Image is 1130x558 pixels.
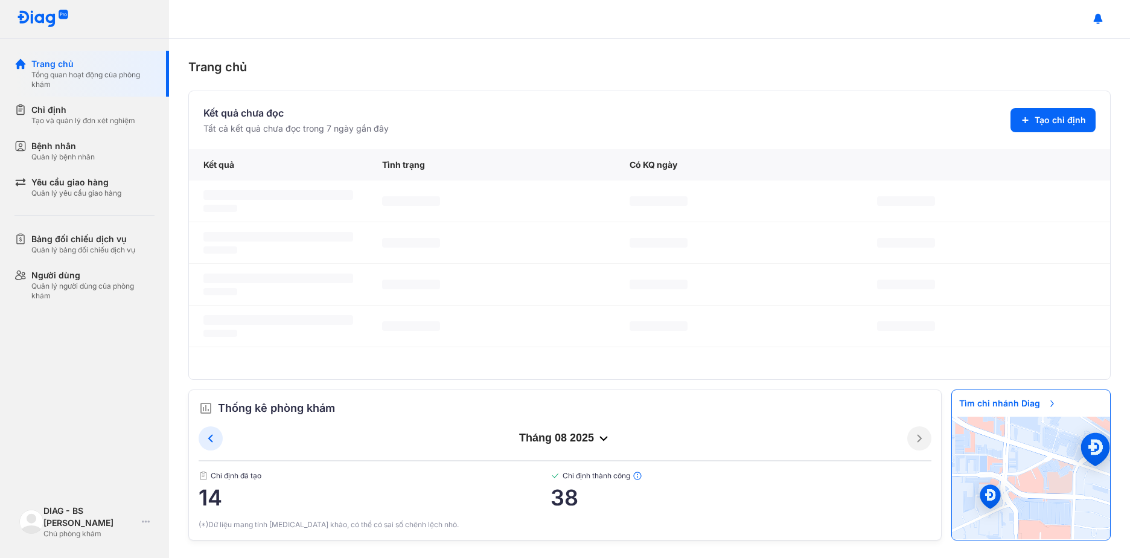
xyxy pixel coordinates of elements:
[630,196,688,206] span: ‌
[31,58,155,70] div: Trang chủ
[223,431,907,446] div: tháng 08 2025
[199,486,551,510] span: 14
[203,106,389,120] div: Kết quả chưa đọc
[199,471,551,481] span: Chỉ định đã tạo
[615,149,863,181] div: Có KQ ngày
[382,321,440,331] span: ‌
[31,188,121,198] div: Quản lý yêu cầu giao hàng
[551,471,560,481] img: checked-green.01cc79e0.svg
[199,519,931,530] div: (*)Dữ liệu mang tính [MEDICAL_DATA] khảo, có thể có sai số chênh lệch nhỏ.
[630,238,688,248] span: ‌
[31,245,135,255] div: Quản lý bảng đối chiếu dịch vụ
[218,400,335,417] span: Thống kê phòng khám
[877,238,935,248] span: ‌
[877,196,935,206] span: ‌
[551,471,931,481] span: Chỉ định thành công
[382,280,440,289] span: ‌
[31,176,121,188] div: Yêu cầu giao hàng
[877,321,935,331] span: ‌
[203,330,237,337] span: ‌
[203,274,353,283] span: ‌
[43,529,137,539] div: Chủ phòng khám
[203,288,237,295] span: ‌
[630,280,688,289] span: ‌
[199,471,208,481] img: document.50c4cfd0.svg
[31,269,155,281] div: Người dùng
[31,116,135,126] div: Tạo và quản lý đơn xét nghiệm
[31,140,95,152] div: Bệnh nhân
[952,390,1064,417] span: Tìm chi nhánh Diag
[1035,114,1086,126] span: Tạo chỉ định
[368,149,615,181] div: Tình trạng
[203,232,353,242] span: ‌
[188,58,1111,76] div: Trang chủ
[31,104,135,116] div: Chỉ định
[31,70,155,89] div: Tổng quan hoạt động của phòng khám
[31,233,135,245] div: Bảng đối chiếu dịch vụ
[630,321,688,331] span: ‌
[17,10,69,28] img: logo
[633,471,642,481] img: info.7e716105.svg
[19,510,43,534] img: logo
[203,190,353,200] span: ‌
[203,315,353,325] span: ‌
[382,238,440,248] span: ‌
[203,123,389,135] div: Tất cả kết quả chưa đọc trong 7 ngày gần đây
[31,281,155,301] div: Quản lý người dùng của phòng khám
[189,149,368,181] div: Kết quả
[199,401,213,415] img: order.5a6da16c.svg
[1010,108,1096,132] button: Tạo chỉ định
[551,486,931,510] span: 38
[203,246,237,254] span: ‌
[877,280,935,289] span: ‌
[31,152,95,162] div: Quản lý bệnh nhân
[382,196,440,206] span: ‌
[43,505,137,529] div: DIAG - BS [PERSON_NAME]
[203,205,237,212] span: ‌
